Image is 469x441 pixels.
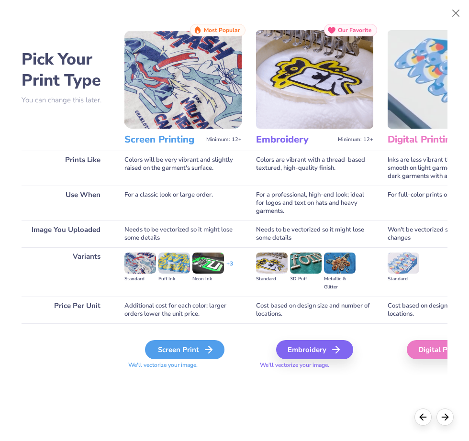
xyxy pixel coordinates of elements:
[124,151,242,186] div: Colors will be very vibrant and slightly raised on the garment's surface.
[256,297,373,323] div: Cost based on design size and number of locations.
[324,253,356,274] img: Metallic & Glitter
[124,275,156,283] div: Standard
[22,297,110,323] div: Price Per Unit
[22,151,110,186] div: Prints Like
[256,151,373,186] div: Colors are vibrant with a thread-based textured, high-quality finish.
[124,186,242,220] div: For a classic look or large order.
[256,133,334,146] h3: Embroidery
[256,30,373,129] img: Embroidery
[388,253,419,274] img: Standard
[158,253,190,274] img: Puff Ink
[388,133,466,146] h3: Digital Printing
[206,136,242,143] span: Minimum: 12+
[276,340,353,359] div: Embroidery
[124,30,242,129] img: Screen Printing
[256,275,288,283] div: Standard
[22,247,110,297] div: Variants
[124,133,202,146] h3: Screen Printing
[338,136,373,143] span: Minimum: 12+
[22,49,110,91] h2: Pick Your Print Type
[324,275,356,291] div: Metallic & Glitter
[290,275,322,283] div: 3D Puff
[22,96,110,104] p: You can change this later.
[145,340,224,359] div: Screen Print
[226,260,233,276] div: + 3
[388,275,419,283] div: Standard
[338,27,372,33] span: Our Favorite
[124,253,156,274] img: Standard
[256,361,373,369] span: We'll vectorize your image.
[192,253,224,274] img: Neon Ink
[447,4,465,22] button: Close
[256,186,373,220] div: For a professional, high-end look; ideal for logos and text on hats and heavy garments.
[22,220,110,247] div: Image You Uploaded
[124,220,242,247] div: Needs to be vectorized so it might lose some details
[158,275,190,283] div: Puff Ink
[124,297,242,323] div: Additional cost for each color; larger orders lower the unit price.
[256,253,288,274] img: Standard
[124,361,242,369] span: We'll vectorize your image.
[192,275,224,283] div: Neon Ink
[256,220,373,247] div: Needs to be vectorized so it might lose some details
[290,253,322,274] img: 3D Puff
[22,186,110,220] div: Use When
[204,27,240,33] span: Most Popular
